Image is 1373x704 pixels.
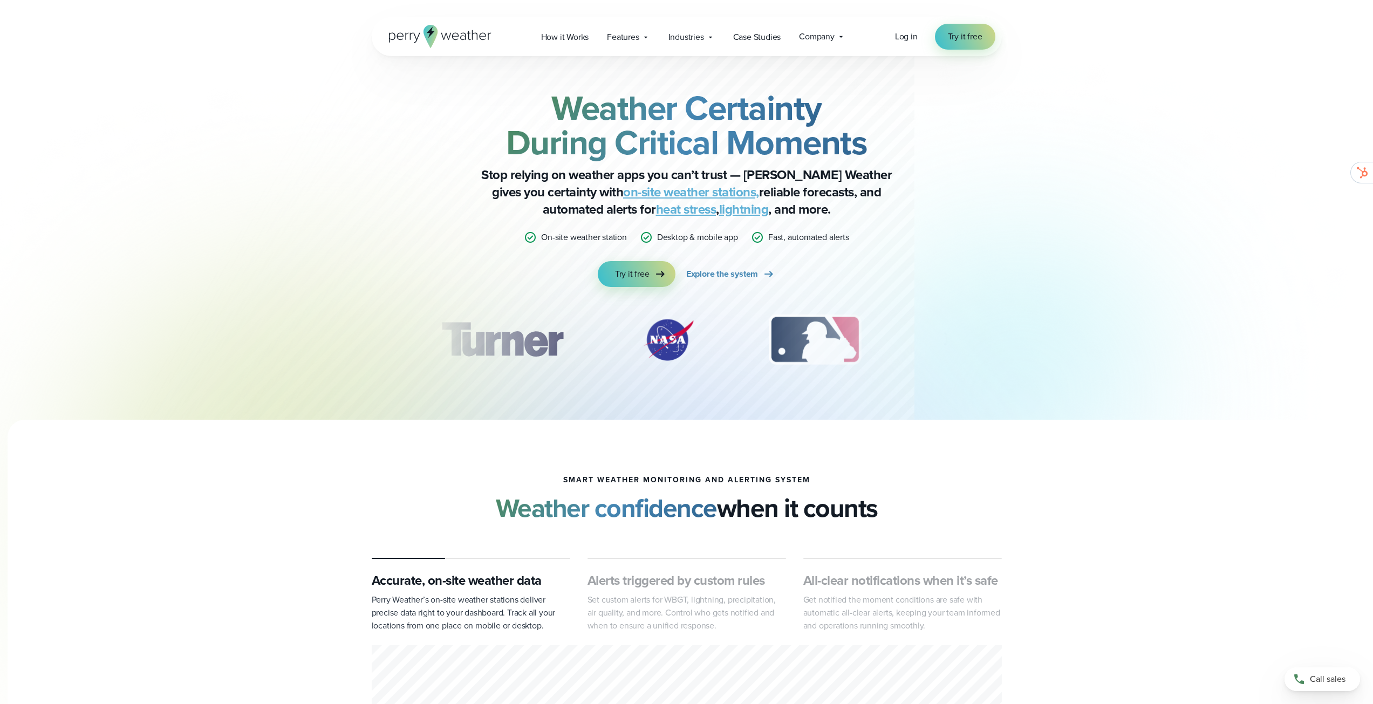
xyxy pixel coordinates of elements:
h3: All-clear notifications when it’s safe [803,572,1002,589]
p: On-site weather station [541,231,626,244]
h2: when it counts [496,493,878,523]
h3: Accurate, on-site weather data [372,572,570,589]
span: Call sales [1310,673,1345,686]
span: How it Works [541,31,589,44]
a: lightning [719,200,769,219]
span: Company [799,30,835,43]
span: Try it free [615,268,650,281]
strong: Weather confidence [496,489,717,527]
div: 3 of 12 [758,313,872,367]
a: Explore the system [686,261,775,287]
p: Get notified the moment conditions are safe with automatic all-clear alerts, keeping your team in... [803,593,1002,632]
a: How it Works [532,26,598,48]
a: Log in [895,30,918,43]
a: heat stress [656,200,716,219]
span: Features [607,31,639,44]
a: Try it free [598,261,675,287]
span: Try it free [948,30,982,43]
img: Turner-Construction_1.svg [425,313,578,367]
p: Perry Weather’s on-site weather stations deliver precise data right to your dashboard. Track all ... [372,593,570,632]
img: MLB.svg [758,313,872,367]
h3: Alerts triggered by custom rules [588,572,786,589]
p: Stop relying on weather apps you can’t trust — [PERSON_NAME] Weather gives you certainty with rel... [471,166,903,218]
strong: Weather Certainty During Critical Moments [506,83,867,168]
img: PGA.svg [924,313,1010,367]
div: 2 of 12 [631,313,706,367]
span: Industries [668,31,704,44]
a: Call sales [1285,667,1360,691]
a: on-site weather stations, [623,182,759,202]
span: Explore the system [686,268,758,281]
a: Try it free [935,24,995,50]
p: Fast, automated alerts [768,231,849,244]
span: Case Studies [733,31,781,44]
p: Set custom alerts for WBGT, lightning, precipitation, air quality, and more. Control who gets not... [588,593,786,632]
div: slideshow [426,313,948,372]
p: Desktop & mobile app [657,231,738,244]
div: 1 of 12 [425,313,578,367]
img: NASA.svg [631,313,706,367]
div: 4 of 12 [924,313,1010,367]
h1: smart weather monitoring and alerting system [563,476,810,484]
a: Case Studies [724,26,790,48]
